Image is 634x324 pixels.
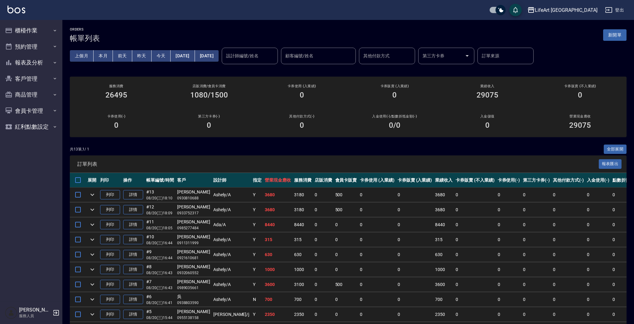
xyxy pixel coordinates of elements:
a: 詳情 [123,220,143,230]
button: 本月 [94,50,113,62]
td: 0 [585,247,611,262]
button: 列印 [100,280,120,289]
td: 0 [496,188,522,202]
h2: 其他付款方式(-) [263,114,341,118]
h3: 服務消費 [77,84,155,88]
button: 列印 [100,205,120,215]
button: 登出 [603,4,627,16]
a: 詳情 [123,235,143,245]
td: 0 [313,232,334,247]
td: #10 [145,232,176,247]
td: 0 [551,232,586,247]
button: 客戶管理 [2,71,60,87]
td: 0 [334,232,359,247]
td: #8 [145,262,176,277]
h3: 29075 [569,121,591,130]
button: Open [462,51,472,61]
td: 2350 [433,307,454,322]
button: 報表及分析 [2,55,60,71]
td: 8440 [293,217,313,232]
td: 0 [521,202,551,217]
h3: 0 [392,91,397,99]
h3: 0 /0 [389,121,400,130]
button: 預約管理 [2,39,60,55]
td: Ashely /A [212,277,251,292]
td: 0 [358,262,396,277]
button: 商品管理 [2,87,60,103]
button: LifeArt [GEOGRAPHIC_DATA] [525,4,600,17]
td: 0 [313,292,334,307]
p: 0930810688 [177,195,210,201]
td: 3680 [433,202,454,217]
p: 0955138158 [177,315,210,321]
th: 服務消費 [293,173,313,188]
button: 昨天 [132,50,152,62]
h3: 1080/1500 [190,91,228,99]
p: 服務人員 [19,313,51,319]
th: 指定 [251,173,263,188]
td: 0 [454,307,496,322]
td: 3100 [293,277,313,292]
td: 0 [396,217,434,232]
p: 0985277484 [177,225,210,231]
p: 共 13 筆, 1 / 1 [70,146,89,152]
button: 全部展開 [604,145,627,154]
p: 0932060552 [177,270,210,276]
p: 0938803590 [177,300,210,306]
td: 0 [313,202,334,217]
td: 0 [496,262,522,277]
button: expand row [88,235,97,244]
td: 0 [585,188,611,202]
td: 0 [454,232,496,247]
td: 0 [551,217,586,232]
td: 8440 [433,217,454,232]
th: 操作 [122,173,145,188]
td: Y [251,188,263,202]
td: 0 [396,307,434,322]
td: 500 [334,188,359,202]
td: 0 [396,202,434,217]
td: 3180 [293,202,313,217]
div: [PERSON_NAME] [177,204,210,210]
td: 0 [585,217,611,232]
th: 其他付款方式(-) [551,173,586,188]
p: 08/20 (三) 16:44 [146,240,174,246]
button: 上個月 [70,50,94,62]
td: 0 [396,277,434,292]
p: 08/20 (三) 18:05 [146,225,174,231]
button: [DATE] [171,50,195,62]
p: 0989035661 [177,285,210,291]
a: 詳情 [123,190,143,200]
td: 1000 [293,262,313,277]
p: 08/20 (三) 16:41 [146,300,174,306]
td: 0 [358,247,396,262]
td: 0 [313,307,334,322]
p: 0933752317 [177,210,210,216]
td: 0 [496,202,522,217]
td: 315 [263,232,293,247]
td: 0 [454,292,496,307]
td: 0 [585,262,611,277]
h2: 第三方卡券(-) [170,114,248,118]
td: 0 [454,188,496,202]
td: 0 [358,232,396,247]
td: #13 [145,188,176,202]
th: 卡券使用(-) [496,173,522,188]
td: 0 [454,262,496,277]
td: 0 [496,292,522,307]
th: 入金使用(-) [585,173,611,188]
th: 業績收入 [433,173,454,188]
td: 0 [521,188,551,202]
td: 0 [551,188,586,202]
h2: 卡券使用 (入業績) [263,84,341,88]
td: Y [251,307,263,322]
td: 0 [313,277,334,292]
div: LifeArt [GEOGRAPHIC_DATA] [535,6,598,14]
div: [PERSON_NAME] [177,219,210,225]
td: 0 [396,247,434,262]
a: 詳情 [123,265,143,274]
div: [PERSON_NAME] [177,308,210,315]
td: 0 [454,247,496,262]
td: 0 [358,292,396,307]
td: 0 [396,292,434,307]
